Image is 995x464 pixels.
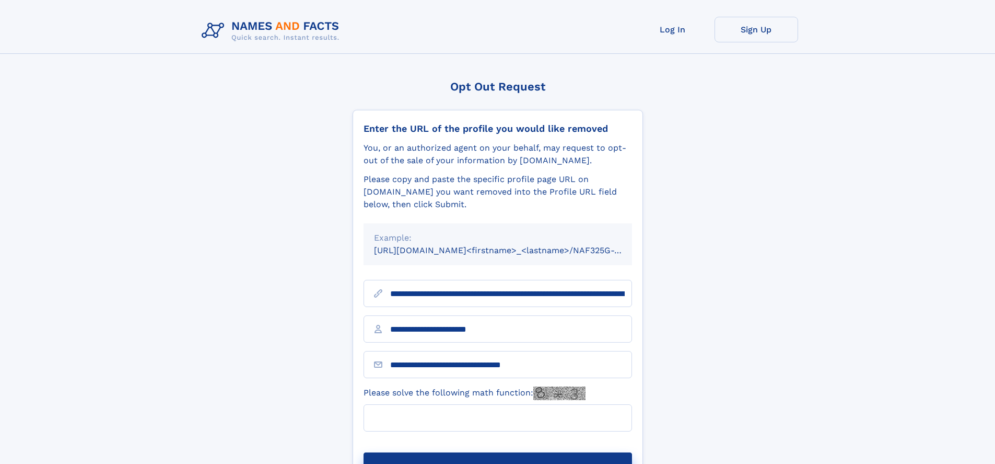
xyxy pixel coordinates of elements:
div: Opt Out Request [353,80,643,93]
div: Example: [374,232,622,244]
div: Please copy and paste the specific profile page URL on [DOMAIN_NAME] you want removed into the Pr... [364,173,632,211]
img: Logo Names and Facts [197,17,348,45]
small: [URL][DOMAIN_NAME]<firstname>_<lastname>/NAF325G-xxxxxxxx [374,245,652,255]
a: Log In [631,17,715,42]
div: You, or an authorized agent on your behalf, may request to opt-out of the sale of your informatio... [364,142,632,167]
a: Sign Up [715,17,798,42]
label: Please solve the following math function: [364,387,586,400]
div: Enter the URL of the profile you would like removed [364,123,632,134]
